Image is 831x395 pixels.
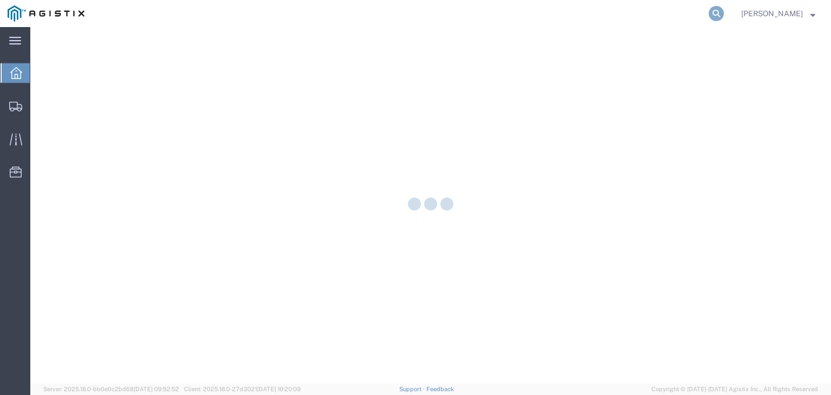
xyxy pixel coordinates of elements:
span: Server: 2025.18.0-bb0e0c2bd68 [43,386,179,392]
span: [DATE] 10:20:09 [257,386,301,392]
span: Douglas Harris [741,8,803,19]
a: Support [399,386,426,392]
button: [PERSON_NAME] [741,7,816,20]
a: Feedback [426,386,454,392]
span: Copyright © [DATE]-[DATE] Agistix Inc., All Rights Reserved [651,385,818,394]
img: logo [8,5,84,22]
span: Client: 2025.18.0-27d3021 [184,386,301,392]
span: [DATE] 09:52:52 [134,386,179,392]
